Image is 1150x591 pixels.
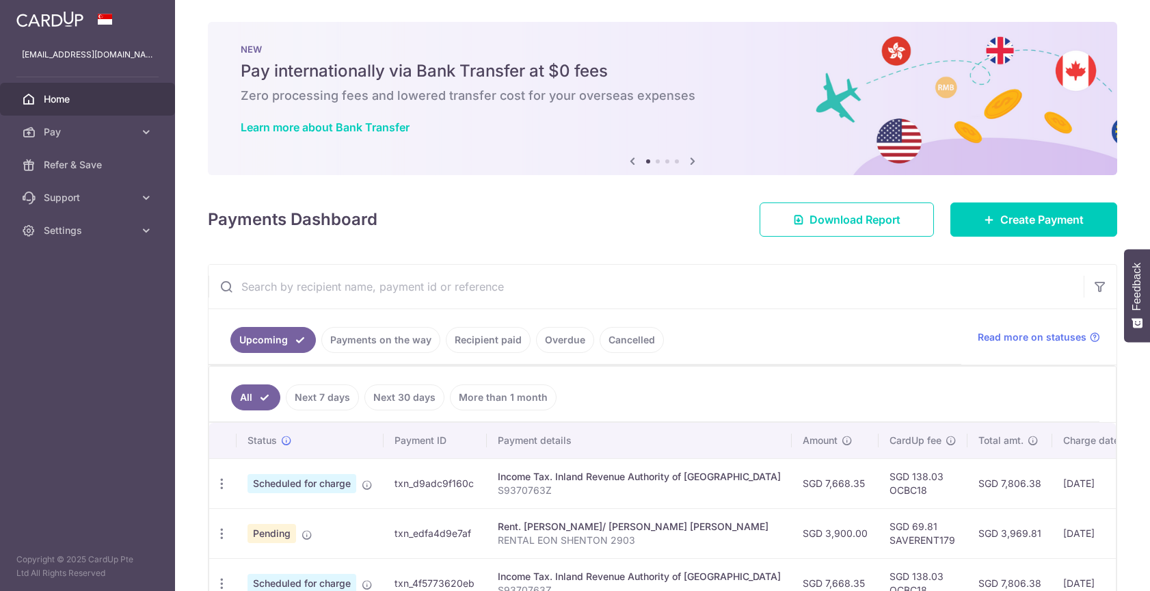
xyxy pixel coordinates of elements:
[231,384,280,410] a: All
[248,434,277,447] span: Status
[1052,508,1145,558] td: [DATE]
[384,508,487,558] td: txn_edfa4d9e7af
[22,48,153,62] p: [EMAIL_ADDRESS][DOMAIN_NAME]
[446,327,531,353] a: Recipient paid
[1000,211,1084,228] span: Create Payment
[967,508,1052,558] td: SGD 3,969.81
[248,474,356,493] span: Scheduled for charge
[384,423,487,458] th: Payment ID
[792,508,879,558] td: SGD 3,900.00
[803,434,838,447] span: Amount
[241,88,1084,104] h6: Zero processing fees and lowered transfer cost for your overseas expenses
[978,330,1086,344] span: Read more on statuses
[600,327,664,353] a: Cancelled
[950,202,1117,237] a: Create Payment
[1124,249,1150,342] button: Feedback - Show survey
[967,458,1052,508] td: SGD 7,806.38
[364,384,444,410] a: Next 30 days
[384,458,487,508] td: txn_d9adc9f160c
[1052,458,1145,508] td: [DATE]
[44,92,134,106] span: Home
[241,120,410,134] a: Learn more about Bank Transfer
[760,202,934,237] a: Download Report
[16,11,83,27] img: CardUp
[44,191,134,205] span: Support
[209,265,1084,308] input: Search by recipient name, payment id or reference
[879,458,967,508] td: SGD 138.03 OCBC18
[498,570,781,583] div: Income Tax. Inland Revenue Authority of [GEOGRAPHIC_DATA]
[450,384,557,410] a: More than 1 month
[978,330,1100,344] a: Read more on statuses
[208,207,377,232] h4: Payments Dashboard
[321,327,440,353] a: Payments on the way
[498,534,781,547] p: RENTAL EON SHENTON 2903
[1131,263,1143,311] span: Feedback
[248,524,296,543] span: Pending
[286,384,359,410] a: Next 7 days
[498,484,781,497] p: S9370763Z
[890,434,941,447] span: CardUp fee
[44,158,134,172] span: Refer & Save
[241,44,1084,55] p: NEW
[978,434,1024,447] span: Total amt.
[487,423,792,458] th: Payment details
[498,470,781,484] div: Income Tax. Inland Revenue Authority of [GEOGRAPHIC_DATA]
[536,327,594,353] a: Overdue
[498,520,781,534] div: Rent. [PERSON_NAME]/ [PERSON_NAME] [PERSON_NAME]
[208,22,1117,175] img: Bank transfer banner
[1063,434,1119,447] span: Charge date
[241,60,1084,82] h5: Pay internationally via Bank Transfer at $0 fees
[792,458,879,508] td: SGD 7,668.35
[44,224,134,237] span: Settings
[810,211,900,228] span: Download Report
[230,327,316,353] a: Upcoming
[879,508,967,558] td: SGD 69.81 SAVERENT179
[44,125,134,139] span: Pay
